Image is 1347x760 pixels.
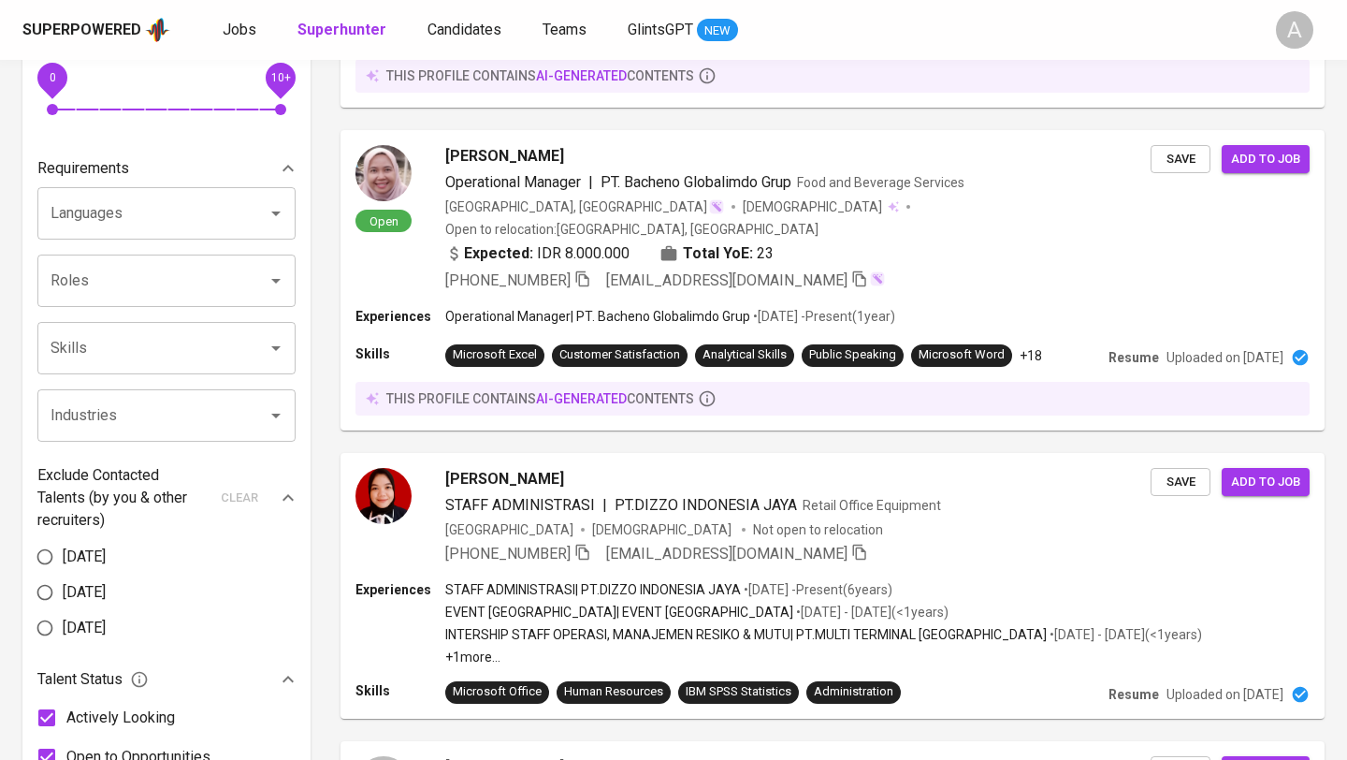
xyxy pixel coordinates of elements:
span: Operational Manager [445,173,581,191]
p: Resume [1108,348,1159,367]
span: [PERSON_NAME] [445,145,564,168]
div: [GEOGRAPHIC_DATA] [445,520,573,539]
div: Analytical Skills [702,346,787,364]
p: +1 more ... [445,648,1202,666]
button: Open [263,402,289,429]
div: Customer Satisfaction [559,346,680,364]
b: Expected: [464,242,533,265]
p: Experiences [355,307,445,326]
span: [DATE] [63,581,106,604]
p: Exclude Contacted Talents (by you & other recruiters) [37,464,210,532]
p: • [DATE] - Present ( 1 year ) [750,307,895,326]
span: | [602,494,607,517]
span: PT.DIZZO INDONESIA JAYA [615,496,797,514]
span: STAFF ADMINISTRASI [445,496,595,514]
span: NEW [697,22,738,40]
div: Superpowered [22,20,141,41]
div: Human Resources [564,683,663,701]
button: Save [1151,145,1210,174]
p: Operational Manager | PT. Bacheno Globalimdo Grup [445,307,750,326]
div: IBM SPSS Statistics [686,683,791,701]
span: Save [1160,149,1201,170]
span: [EMAIL_ADDRESS][DOMAIN_NAME] [606,271,847,289]
img: magic_wand.svg [870,271,885,286]
span: [DATE] [63,617,106,639]
p: this profile contains contents [386,66,694,85]
span: Add to job [1231,149,1300,170]
span: 23 [757,242,774,265]
p: STAFF ADMINISTRASI | PT.DIZZO INDONESIA JAYA [445,580,741,599]
span: AI-generated [536,68,627,83]
span: [PERSON_NAME] [445,468,564,490]
button: Add to job [1222,145,1310,174]
span: Add to job [1231,472,1300,493]
div: Administration [814,683,893,701]
p: Resume [1108,685,1159,704]
p: Skills [355,344,445,363]
p: Not open to relocation [753,520,883,539]
button: Open [263,268,289,294]
span: Open [362,213,406,229]
a: GlintsGPT NEW [628,19,738,42]
b: Superhunter [297,21,386,38]
div: Exclude Contacted Talents (by you & other recruiters)clear [37,464,296,532]
span: Talent Status [37,668,149,691]
div: Microsoft Office [453,683,542,701]
div: Talent Status [37,661,296,698]
span: Teams [543,21,587,38]
a: [PERSON_NAME]STAFF ADMINISTRASI|PT.DIZZO INDONESIA JAYARetail Office Equipment[GEOGRAPHIC_DATA][D... [340,453,1325,719]
img: 5c1e9639cba7c07c3df0407a6e35d902.jpg [355,468,412,524]
p: +18 [1020,346,1042,365]
span: 10+ [270,71,290,84]
div: A [1276,11,1313,49]
p: Experiences [355,580,445,599]
span: [PHONE_NUMBER] [445,271,571,289]
p: Open to relocation : [GEOGRAPHIC_DATA], [GEOGRAPHIC_DATA] [445,220,818,239]
span: AI-generated [536,391,627,406]
p: Skills [355,681,445,700]
p: Uploaded on [DATE] [1166,685,1283,704]
a: Open[PERSON_NAME]Operational Manager|PT. Bacheno Globalimdo GrupFood and Beverage Services[GEOGRA... [340,130,1325,431]
span: Jobs [223,21,256,38]
a: Superhunter [297,19,390,42]
a: Superpoweredapp logo [22,16,170,44]
button: Save [1151,468,1210,497]
p: INTERSHIP STAFF OPERASI, MANAJEMEN RESIKO & MUTU | PT.MULTI TERMINAL [GEOGRAPHIC_DATA] [445,625,1047,644]
span: Actively Looking [66,707,175,729]
div: IDR 8.000.000 [445,242,630,265]
a: Candidates [427,19,505,42]
span: [DATE] [63,546,106,568]
p: • [DATE] - [DATE] ( <1 years ) [793,603,949,621]
div: Microsoft Excel [453,346,537,364]
span: | [588,171,593,194]
span: Candidates [427,21,501,38]
span: Food and Beverage Services [797,175,964,190]
img: app logo [145,16,170,44]
img: magic_wand.svg [709,199,724,214]
div: Microsoft Word [919,346,1005,364]
button: Open [263,335,289,361]
p: Uploaded on [DATE] [1166,348,1283,367]
span: [DEMOGRAPHIC_DATA] [743,197,885,216]
p: this profile contains contents [386,389,694,408]
a: Teams [543,19,590,42]
p: • [DATE] - [DATE] ( <1 years ) [1047,625,1202,644]
a: Jobs [223,19,260,42]
span: Save [1160,472,1201,493]
img: 4169314b-6407-434d-a24f-1428bfad1d2f.jpg [355,145,412,201]
span: Retail Office Equipment [803,498,941,513]
b: Total YoE: [683,242,753,265]
span: GlintsGPT [628,21,693,38]
div: [GEOGRAPHIC_DATA], [GEOGRAPHIC_DATA] [445,197,724,216]
p: • [DATE] - Present ( 6 years ) [741,580,892,599]
p: EVENT [GEOGRAPHIC_DATA] | EVENT [GEOGRAPHIC_DATA] [445,603,793,621]
div: Requirements [37,150,296,187]
span: PT. Bacheno Globalimdo Grup [601,173,791,191]
span: 0 [49,71,55,84]
div: Public Speaking [809,346,896,364]
span: [PHONE_NUMBER] [445,545,571,563]
span: [EMAIL_ADDRESS][DOMAIN_NAME] [606,545,847,563]
p: Requirements [37,157,129,180]
button: Add to job [1222,468,1310,497]
button: Open [263,200,289,227]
